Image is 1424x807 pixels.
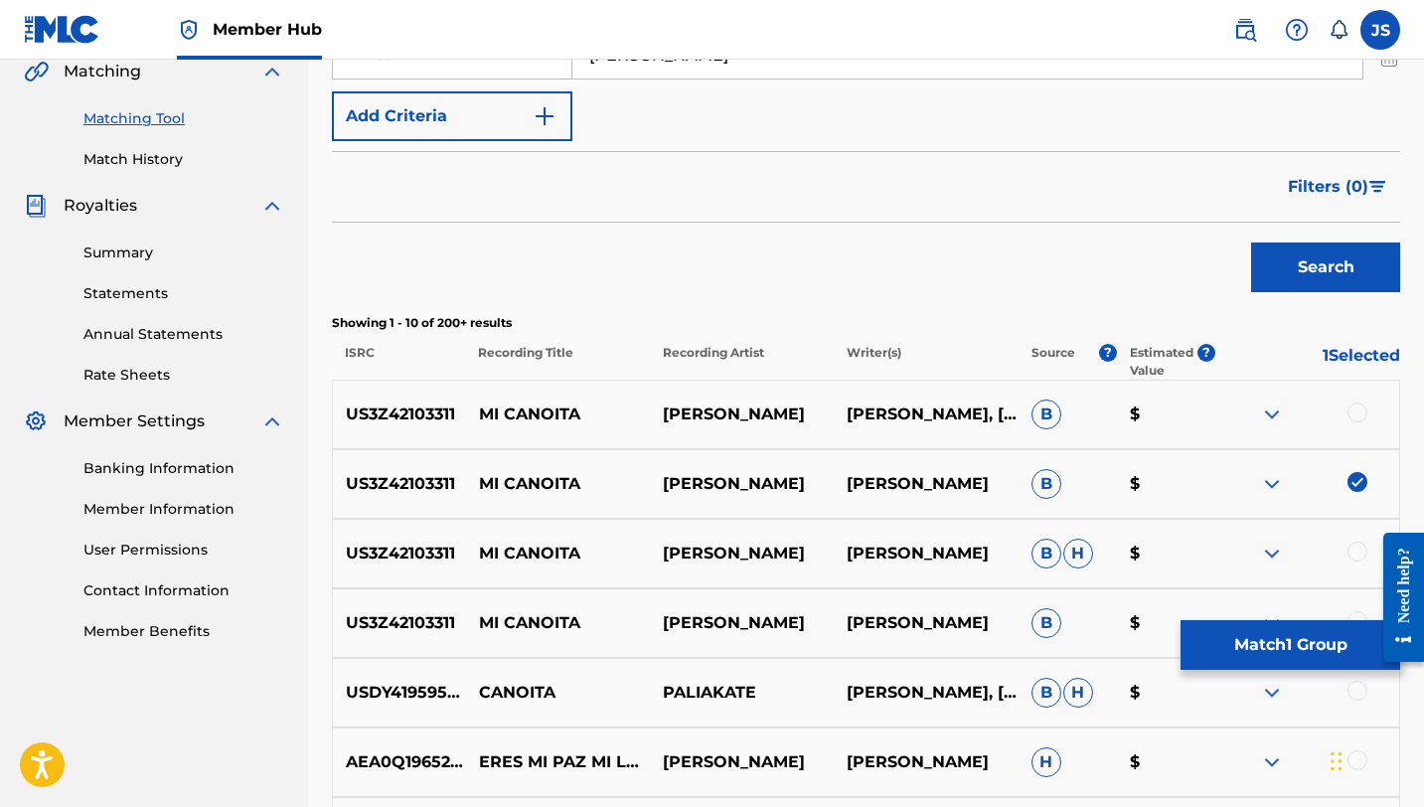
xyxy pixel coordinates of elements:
p: US3Z42103311 [333,403,466,426]
p: Estimated Value [1130,344,1197,380]
p: PALIAKATE [650,681,834,705]
a: Member Information [83,499,284,520]
span: B [1031,469,1061,499]
p: Writer(s) [834,344,1019,380]
span: Member Hub [213,18,322,41]
p: [PERSON_NAME] [834,542,1018,565]
img: expand [260,194,284,218]
a: Match History [83,149,284,170]
p: ISRC [332,344,465,380]
img: expand [1260,681,1284,705]
div: User Menu [1360,10,1400,50]
span: H [1063,539,1093,568]
img: search [1233,18,1257,42]
a: Rate Sheets [83,365,284,386]
img: deselect [1347,472,1367,492]
a: Banking Information [83,458,284,479]
span: B [1031,400,1061,429]
img: Top Rightsholder [177,18,201,42]
span: Member Settings [64,409,205,433]
img: expand [260,409,284,433]
p: MI CANOITA [466,403,650,426]
p: AEA0Q1965298 [333,750,466,774]
p: [PERSON_NAME] [650,542,834,565]
button: Add Criteria [332,91,572,141]
p: Recording Artist [649,344,834,380]
img: MLC Logo [24,15,100,44]
p: [PERSON_NAME], [PERSON_NAME] [834,681,1018,705]
p: $ [1117,472,1215,496]
p: MI CANOITA [466,472,650,496]
img: Member Settings [24,409,48,433]
p: MI CANOITA [466,542,650,565]
span: B [1031,678,1061,708]
p: $ [1117,750,1215,774]
button: Match1 Group [1181,620,1400,670]
img: expand [1260,403,1284,426]
p: MI CANOITA [466,611,650,635]
img: Royalties [24,194,48,218]
a: Contact Information [83,580,284,601]
img: expand [1260,472,1284,496]
p: Showing 1 - 10 of 200+ results [332,314,1400,332]
p: [PERSON_NAME] [650,472,834,496]
img: expand [1260,611,1284,635]
p: [PERSON_NAME] [650,403,834,426]
span: B [1031,539,1061,568]
span: H [1031,747,1061,777]
span: Filters ( 0 ) [1288,175,1368,199]
p: [PERSON_NAME] [650,750,834,774]
a: Member Benefits [83,621,284,642]
a: Statements [83,283,284,304]
iframe: Chat Widget [1325,712,1424,807]
p: [PERSON_NAME] [834,472,1018,496]
span: B [1031,608,1061,638]
img: 9d2ae6d4665cec9f34b9.svg [533,104,556,128]
a: Annual Statements [83,324,284,345]
p: 1 Selected [1215,344,1400,380]
p: US3Z42103311 [333,472,466,496]
img: expand [260,60,284,83]
img: expand [1260,750,1284,774]
button: Search [1251,242,1400,292]
div: Help [1277,10,1317,50]
p: [PERSON_NAME] [834,611,1018,635]
a: Matching Tool [83,108,284,129]
p: ERES MI PAZ MI LUZ Y MI SALVACIÓN [466,750,650,774]
a: Summary [83,242,284,263]
a: Public Search [1225,10,1265,50]
img: help [1285,18,1309,42]
p: [PERSON_NAME], [PERSON_NAME] [834,403,1018,426]
iframe: Resource Center [1368,517,1424,677]
p: Source [1031,344,1075,380]
span: H [1063,678,1093,708]
p: $ [1117,542,1215,565]
img: filter [1369,181,1386,193]
span: ? [1197,344,1215,362]
p: [PERSON_NAME] [834,750,1018,774]
a: User Permissions [83,540,284,561]
span: Matching [64,60,141,83]
p: $ [1117,681,1215,705]
p: [PERSON_NAME] [650,611,834,635]
p: CANOITA [466,681,650,705]
p: US3Z42103311 [333,542,466,565]
p: US3Z42103311 [333,611,466,635]
img: expand [1260,542,1284,565]
p: $ [1117,611,1215,635]
img: Matching [24,60,49,83]
p: Recording Title [465,344,650,380]
span: Royalties [64,194,137,218]
div: Widget de chat [1325,712,1424,807]
div: Arrastrar [1331,731,1343,791]
p: $ [1117,403,1215,426]
span: ? [1099,344,1117,362]
button: Filters (0) [1276,162,1400,212]
div: Notifications [1329,20,1348,40]
p: USDY41959586 [333,681,466,705]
